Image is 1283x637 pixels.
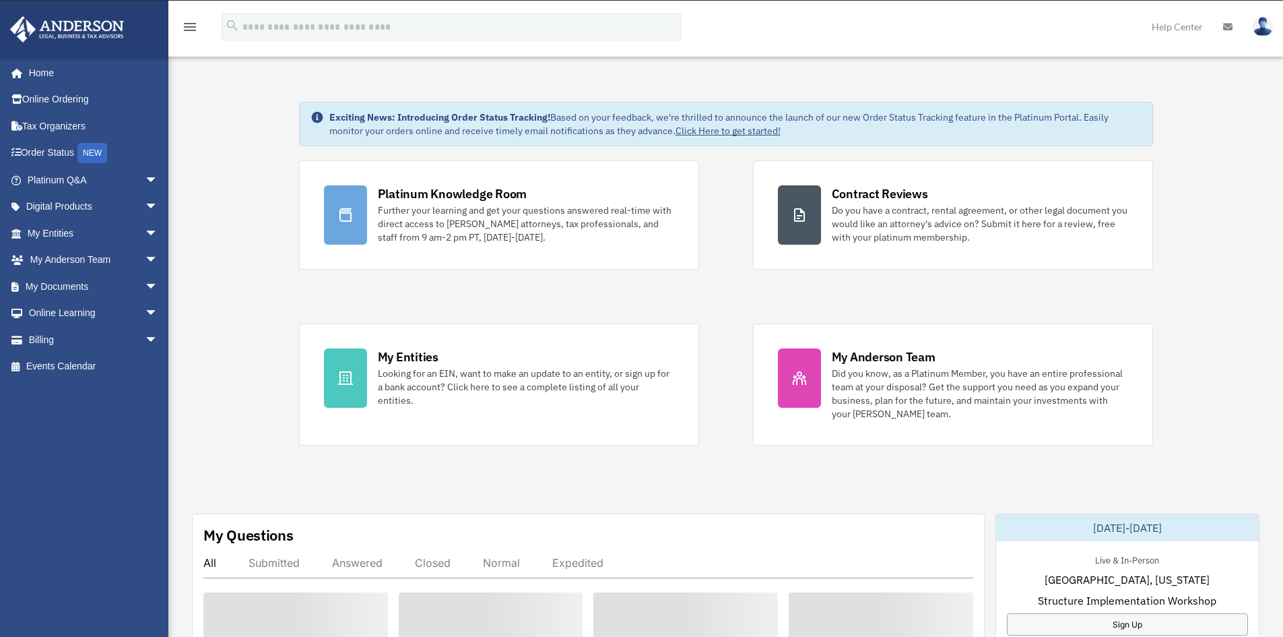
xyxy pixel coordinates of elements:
[9,247,178,274] a: My Anderson Teamarrow_drop_down
[9,300,178,327] a: Online Learningarrow_drop_down
[145,247,172,274] span: arrow_drop_down
[832,367,1128,421] div: Did you know, as a Platinum Member, you have an entire professional team at your disposal? Get th...
[415,556,451,570] div: Closed
[9,353,178,380] a: Events Calendar
[182,24,198,35] a: menu
[145,220,172,247] span: arrow_drop_down
[6,16,128,42] img: Anderson Advisors Platinum Portal
[249,556,300,570] div: Submitted
[753,324,1153,446] a: My Anderson Team Did you know, as a Platinum Member, you have an entire professional team at your...
[145,300,172,328] span: arrow_drop_down
[378,185,527,202] div: Platinum Knowledge Room
[676,125,781,137] a: Click Here to get started!
[203,556,216,570] div: All
[1253,17,1273,36] img: User Pic
[9,220,178,247] a: My Entitiesarrow_drop_down
[145,273,172,301] span: arrow_drop_down
[299,324,699,446] a: My Entities Looking for an EIN, want to make an update to an entity, or sign up for a bank accoun...
[182,19,198,35] i: menu
[9,86,178,113] a: Online Ordering
[753,160,1153,270] a: Contract Reviews Do you have a contract, rental agreement, or other legal document you would like...
[329,111,1142,138] div: Based on your feedback, we're thrilled to announce the launch of our new Order Status Tracking fe...
[552,556,603,570] div: Expedited
[9,273,178,300] a: My Documentsarrow_drop_down
[832,185,928,202] div: Contract Reviews
[9,59,172,86] a: Home
[832,204,1128,244] div: Do you have a contract, rental agreement, or other legal document you would like an attorney's ad...
[225,18,240,33] i: search
[203,525,294,545] div: My Questions
[9,140,178,167] a: Order StatusNEW
[9,326,178,353] a: Billingarrow_drop_down
[9,166,178,193] a: Platinum Q&Aarrow_drop_down
[145,193,172,221] span: arrow_drop_down
[329,111,550,123] strong: Exciting News: Introducing Order Status Tracking!
[299,160,699,270] a: Platinum Knowledge Room Further your learning and get your questions answered real-time with dire...
[145,166,172,194] span: arrow_drop_down
[832,348,935,365] div: My Anderson Team
[1045,572,1210,588] span: [GEOGRAPHIC_DATA], [US_STATE]
[996,514,1259,541] div: [DATE]-[DATE]
[483,556,520,570] div: Normal
[77,143,107,163] div: NEW
[1084,552,1170,566] div: Live & In-Person
[1038,593,1216,609] span: Structure Implementation Workshop
[1007,613,1248,636] a: Sign Up
[9,193,178,220] a: Digital Productsarrow_drop_down
[332,556,383,570] div: Answered
[9,113,178,140] a: Tax Organizers
[378,204,674,244] div: Further your learning and get your questions answered real-time with direct access to [PERSON_NAM...
[378,367,674,407] div: Looking for an EIN, want to make an update to an entity, or sign up for a bank account? Click her...
[145,326,172,354] span: arrow_drop_down
[378,348,438,365] div: My Entities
